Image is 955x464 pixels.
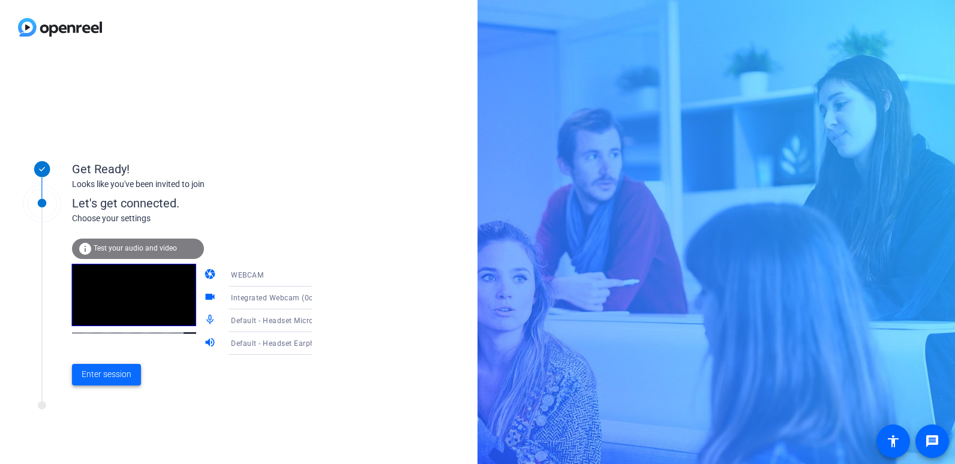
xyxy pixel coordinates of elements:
[78,242,92,256] mat-icon: info
[204,314,218,328] mat-icon: mic_none
[72,364,141,385] button: Enter session
[94,244,177,252] span: Test your audio and video
[204,268,218,282] mat-icon: camera
[72,178,312,191] div: Looks like you've been invited to join
[82,368,131,381] span: Enter session
[72,212,337,225] div: Choose your settings
[886,434,900,448] mat-icon: accessibility
[72,194,337,212] div: Let's get connected.
[72,160,312,178] div: Get Ready!
[204,336,218,351] mat-icon: volume_up
[925,434,939,448] mat-icon: message
[204,291,218,305] mat-icon: videocam
[231,315,418,325] span: Default - Headset Microphone (Jabra EVOLVE 20 MS)
[231,293,345,302] span: Integrated Webcam (0c45:6a09)
[231,338,410,348] span: Default - Headset Earphone (Jabra EVOLVE 20 MS)
[231,271,263,279] span: WEBCAM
